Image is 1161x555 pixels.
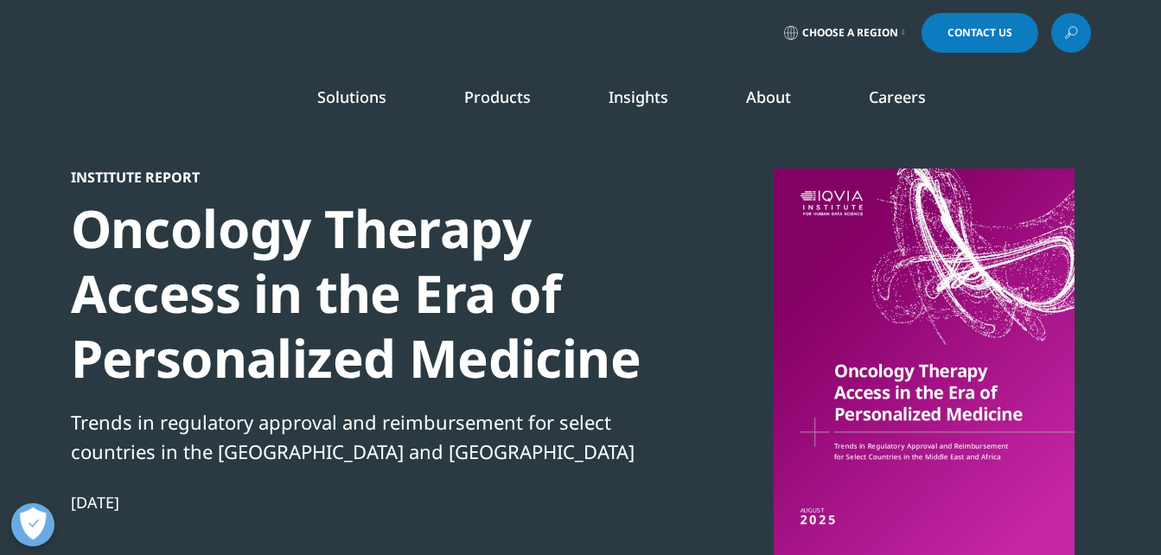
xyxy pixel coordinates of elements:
[71,492,664,513] div: [DATE]
[71,196,664,391] div: Oncology Therapy Access in the Era of Personalized Medicine
[947,28,1012,38] span: Contact Us
[609,86,668,107] a: Insights
[869,86,926,107] a: Careers
[11,503,54,546] button: Open Preferences
[216,61,1091,142] nav: Primary
[71,169,664,186] div: Institute Report
[464,86,531,107] a: Products
[71,407,664,466] div: Trends in regulatory approval and reimbursement for select countries in the [GEOGRAPHIC_DATA] and...
[746,86,791,107] a: About
[802,26,898,40] span: Choose a Region
[922,13,1038,53] a: Contact Us
[317,86,386,107] a: Solutions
